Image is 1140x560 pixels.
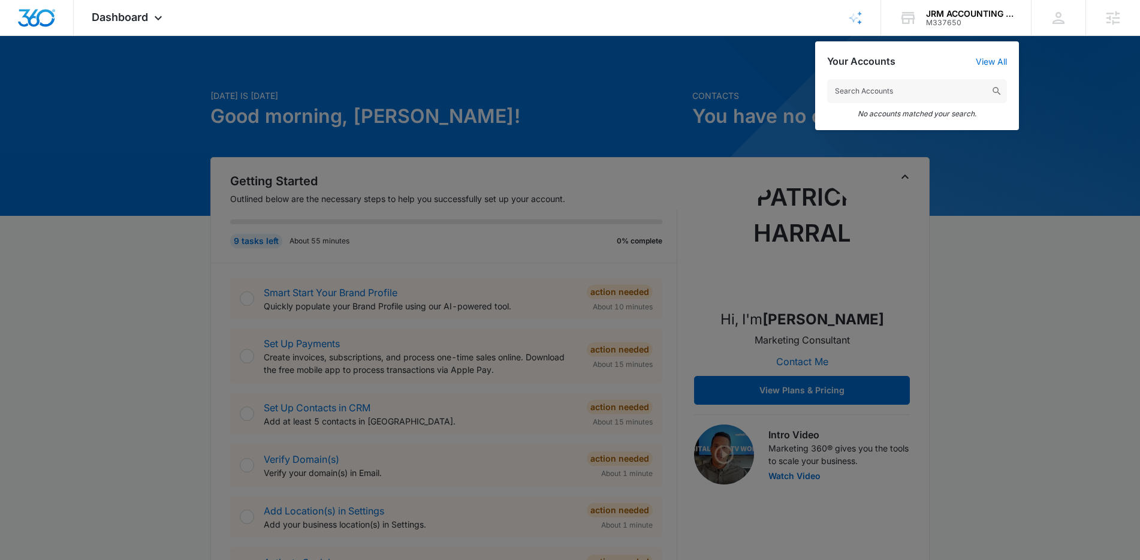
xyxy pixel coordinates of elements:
[926,9,1014,19] div: account name
[827,56,895,67] h2: Your Accounts
[827,109,1007,118] em: No accounts matched your search.
[92,11,148,23] span: Dashboard
[926,19,1014,27] div: account id
[976,56,1007,67] a: View All
[827,79,1007,103] input: Search Accounts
